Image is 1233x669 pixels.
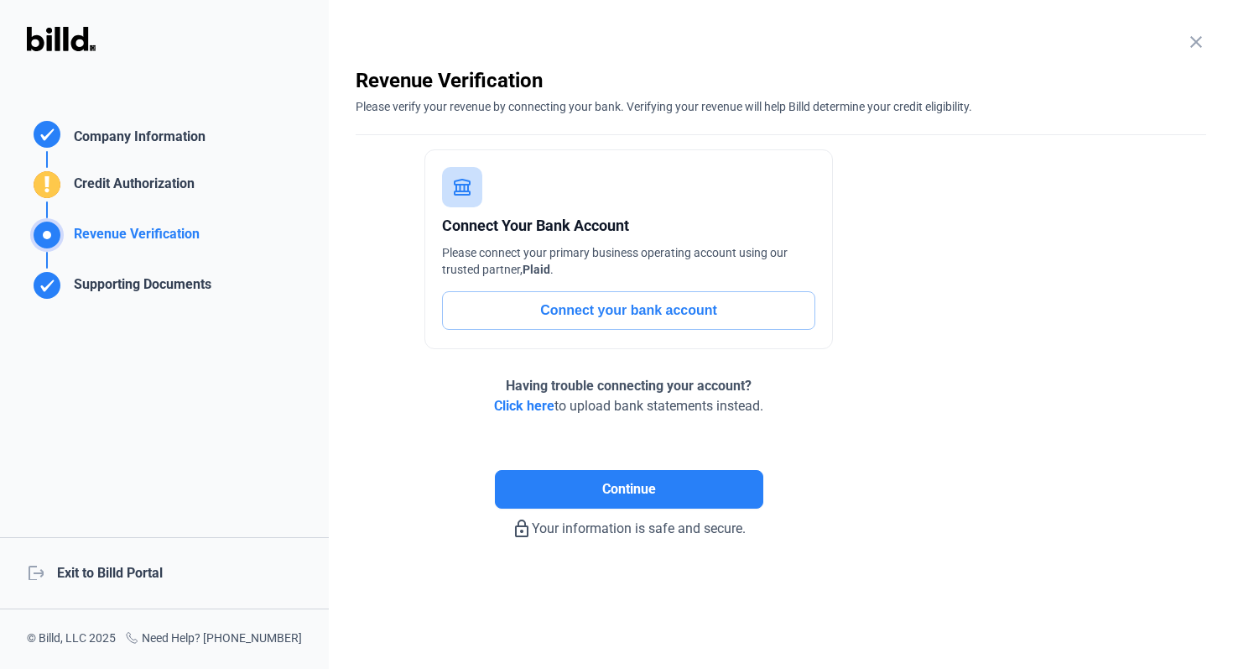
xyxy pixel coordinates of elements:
[356,509,902,539] div: Your information is safe and secure.
[494,376,763,416] div: to upload bank statements instead.
[506,378,752,394] span: Having trouble connecting your account?
[356,67,1206,94] div: Revenue Verification
[67,224,200,252] div: Revenue Verification
[27,563,44,580] mat-icon: logout
[442,291,815,330] button: Connect your bank account
[67,274,211,302] div: Supporting Documents
[442,244,815,278] div: Please connect your primary business operating account using our trusted partner, .
[27,630,116,649] div: © Billd, LLC 2025
[494,398,554,414] span: Click here
[27,27,96,51] img: Billd Logo
[67,127,205,151] div: Company Information
[523,263,550,276] span: Plaid
[356,94,1206,115] div: Please verify your revenue by connecting your bank. Verifying your revenue will help Billd determ...
[602,479,656,499] span: Continue
[125,630,302,649] div: Need Help? [PHONE_NUMBER]
[1186,32,1206,52] mat-icon: close
[67,174,195,201] div: Credit Authorization
[442,214,815,238] div: Connect Your Bank Account
[512,519,532,539] mat-icon: lock_outline
[495,470,763,509] button: Continue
